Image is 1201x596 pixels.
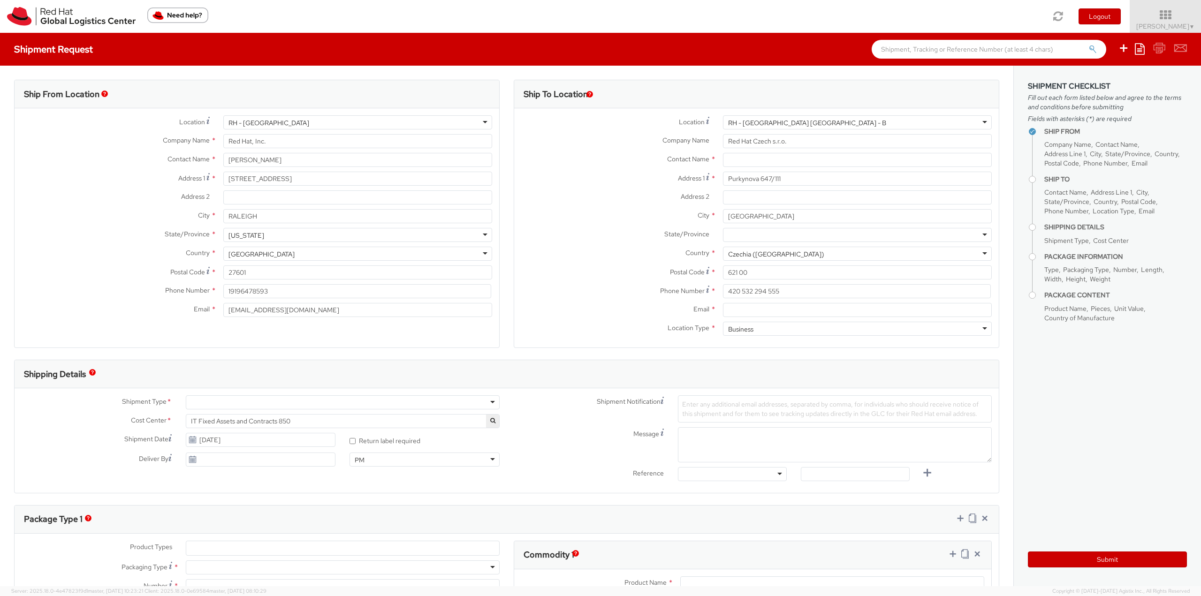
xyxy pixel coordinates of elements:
h3: Shipping Details [24,370,86,379]
span: master, [DATE] 08:10:29 [209,588,266,594]
span: Copyright © [DATE]-[DATE] Agistix Inc., All Rights Reserved [1052,588,1190,595]
div: Czechia ([GEOGRAPHIC_DATA]) [728,249,824,259]
span: Phone Number [165,286,210,294]
span: ▼ [1189,23,1195,30]
span: Location [179,118,205,126]
span: City [1090,150,1101,158]
h3: Commodity 1 [524,550,574,559]
span: Location [679,118,705,126]
span: Cost Center [131,415,167,426]
span: Company Name [1044,140,1091,149]
span: Server: 2025.18.0-4e47823f9d1 [11,588,143,594]
span: Product Types [130,543,172,551]
img: rh-logistics-00dfa346123c4ec078e1.svg [7,7,136,26]
span: Postal Code [1121,197,1156,206]
span: City [1136,188,1148,196]
span: Reference [633,469,664,477]
span: Address 1 [678,174,705,182]
span: [PERSON_NAME] [1136,22,1195,30]
h3: Shipment Checklist [1028,82,1187,91]
span: Shipment Type [1044,236,1089,245]
span: Shipment Date [124,434,168,444]
h4: Ship From [1044,128,1187,135]
span: Client: 2025.18.0-0e69584 [144,588,266,594]
span: Address 1 [178,174,205,182]
input: Shipment, Tracking or Reference Number (at least 4 chars) [872,40,1106,59]
h3: Ship To Location [524,90,588,99]
span: Shipment Notification [597,397,661,407]
span: Address Line 1 [1044,150,1086,158]
span: Email [1139,207,1155,215]
span: Fill out each form listed below and agree to the terms and conditions before submitting [1028,93,1187,112]
h4: Shipment Request [14,44,93,54]
span: City [198,211,210,219]
span: Packaging Type [1063,265,1109,274]
span: Product Name [1044,304,1087,313]
span: Country of Manufacture [1044,314,1115,322]
span: Shipment Type [122,397,167,407]
h4: Shipping Details [1044,224,1187,231]
span: Address 2 [681,192,709,201]
span: Contact Name [167,155,210,163]
span: Country [1155,150,1178,158]
span: Email [194,305,210,313]
span: Country [186,249,210,257]
span: Pieces [1091,304,1110,313]
span: Unit Value [1114,304,1144,313]
span: State/Province [664,230,709,238]
span: Width [1044,275,1062,283]
span: State/Province [165,230,210,238]
span: Enter any additional email addresses, separated by comma, for individuals who should receive noti... [682,400,979,418]
div: RH - [GEOGRAPHIC_DATA] [GEOGRAPHIC_DATA] - B [728,118,886,128]
span: State/Province [1105,150,1150,158]
span: Type [1044,265,1059,274]
div: RH - [GEOGRAPHIC_DATA] [228,118,309,128]
span: Fields with asterisks (*) are required [1028,114,1187,123]
span: Product Name [624,578,667,587]
div: [GEOGRAPHIC_DATA] [228,249,295,259]
span: Location Type [668,324,709,332]
span: Packaging Type [122,563,167,571]
div: [US_STATE] [228,231,264,240]
button: Submit [1028,551,1187,567]
span: Postal Code [670,268,705,276]
span: Postal Code [1044,159,1079,167]
span: Contact Name [1044,188,1087,196]
span: Postal Code [170,268,205,276]
span: Address Line 1 [1091,188,1132,196]
input: Return label required [350,438,356,444]
span: Length [1141,265,1163,274]
span: City [698,211,709,219]
span: Phone Number [660,287,705,295]
span: master, [DATE] 10:23:21 [88,588,143,594]
span: State/Province [1044,197,1089,206]
span: Company Name [662,136,709,144]
h3: Ship From Location [24,90,99,99]
span: Email [693,305,709,313]
span: Number [1113,265,1137,274]
div: PM [355,455,365,465]
span: Company Name [163,136,210,144]
span: IT Fixed Assets and Contracts 850 [191,417,494,425]
h3: Package Type 1 [24,514,83,524]
span: Message [633,430,659,438]
span: Phone Number [1083,159,1127,167]
label: Return label required [350,435,422,445]
button: Need help? [147,8,208,23]
span: Contact Name [667,155,709,163]
h4: Package Information [1044,253,1187,260]
span: Phone Number [1044,207,1088,215]
span: Height [1066,275,1086,283]
h4: Package Content [1044,292,1187,299]
span: Deliver By [139,454,168,464]
span: Address 2 [181,192,210,201]
span: Weight [1090,275,1110,283]
span: Number [144,581,167,590]
h4: Ship To [1044,176,1187,183]
span: Location Type [1093,207,1134,215]
span: Contact Name [1095,140,1138,149]
div: Business [728,324,753,334]
span: Country [1094,197,1117,206]
span: Country [685,249,709,257]
span: IT Fixed Assets and Contracts 850 [186,414,500,428]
